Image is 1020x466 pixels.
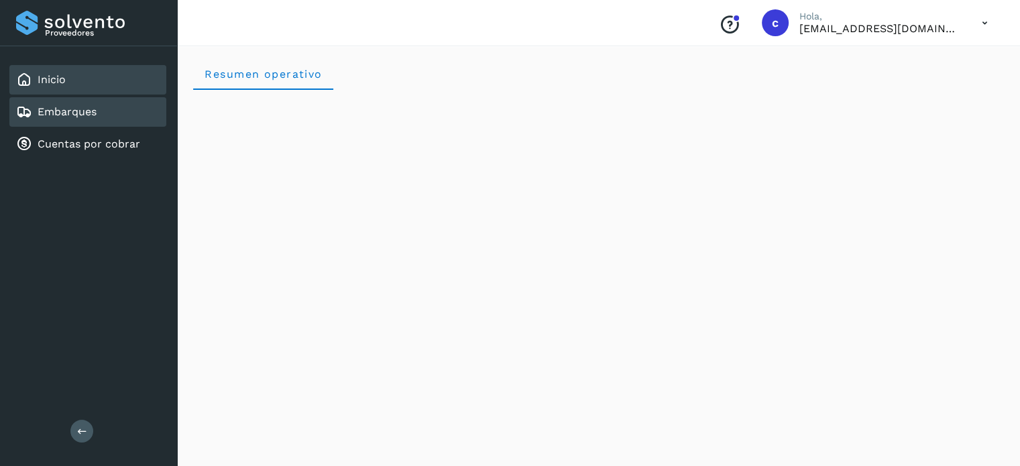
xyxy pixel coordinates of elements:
[45,28,161,38] p: Proveedores
[204,68,323,80] span: Resumen operativo
[799,22,960,35] p: cobranza@nuevomex.com.mx
[799,11,960,22] p: Hola,
[9,129,166,159] div: Cuentas por cobrar
[38,73,66,86] a: Inicio
[9,97,166,127] div: Embarques
[38,137,140,150] a: Cuentas por cobrar
[38,105,97,118] a: Embarques
[9,65,166,95] div: Inicio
